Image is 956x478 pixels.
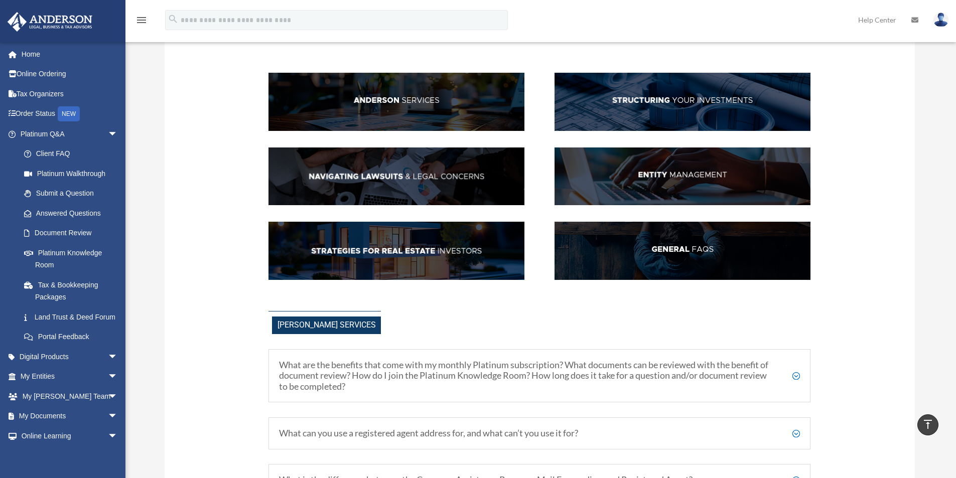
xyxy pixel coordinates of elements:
span: [PERSON_NAME] Services [272,316,381,334]
a: My Documentsarrow_drop_down [7,406,133,426]
span: arrow_drop_down [108,347,128,367]
h5: What are the benefits that come with my monthly Platinum subscription? What documents can be revi... [279,360,800,392]
img: StratsRE_hdr [268,222,524,280]
a: Portal Feedback [14,327,133,347]
h5: What can you use a registered agent address for, and what can’t you use it for? [279,428,800,439]
a: Platinum Walkthrough [14,164,133,184]
a: Online Learningarrow_drop_down [7,426,133,446]
i: search [168,14,179,25]
span: arrow_drop_down [108,367,128,387]
img: GenFAQ_hdr [555,222,810,280]
img: User Pic [933,13,948,27]
a: Tax & Bookkeeping Packages [14,275,133,307]
i: vertical_align_top [922,418,934,430]
a: Client FAQ [14,144,128,164]
a: Platinum Q&Aarrow_drop_down [7,124,133,144]
img: NavLaw_hdr [268,147,524,206]
a: Online Ordering [7,64,133,84]
a: Home [7,44,133,64]
a: vertical_align_top [917,414,938,435]
span: arrow_drop_down [108,386,128,407]
img: StructInv_hdr [555,73,810,131]
span: arrow_drop_down [108,406,128,427]
img: Anderson Advisors Platinum Portal [5,12,95,32]
span: arrow_drop_down [108,426,128,446]
a: Order StatusNEW [7,104,133,124]
span: arrow_drop_down [108,124,128,144]
h3: Have more questions? [268,27,810,43]
a: menu [135,18,148,26]
a: Answered Questions [14,203,133,223]
img: EntManag_hdr [555,147,810,206]
a: My Entitiesarrow_drop_down [7,367,133,387]
a: Tax Organizers [7,84,133,104]
div: NEW [58,106,80,121]
a: Digital Productsarrow_drop_down [7,347,133,367]
i: menu [135,14,148,26]
a: Document Review [14,223,133,243]
a: Submit a Question [14,184,133,204]
img: AndServ_hdr [268,73,524,131]
a: Platinum Knowledge Room [14,243,133,275]
a: My [PERSON_NAME] Teamarrow_drop_down [7,386,133,406]
a: Land Trust & Deed Forum [14,307,133,327]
